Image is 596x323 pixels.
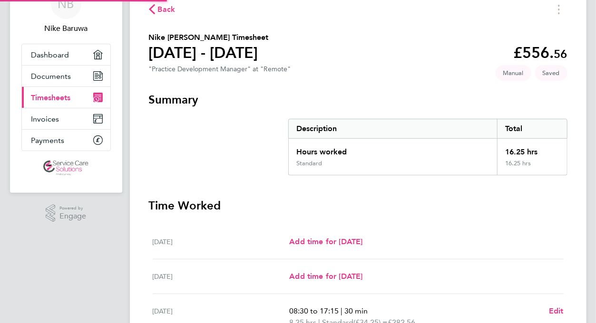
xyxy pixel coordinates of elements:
[296,160,322,167] div: Standard
[289,272,362,281] span: Add time for [DATE]
[341,306,342,315] span: |
[31,93,71,102] span: Timesheets
[550,2,567,17] button: Timesheets Menu
[22,108,110,129] a: Invoices
[289,306,339,315] span: 08:30 to 17:15
[31,114,59,123] span: Invoices
[31,72,71,81] span: Documents
[554,47,567,61] span: 56
[149,198,567,213] h3: Time Worked
[31,50,69,59] span: Dashboard
[153,236,290,247] div: [DATE]
[497,119,567,138] div: Total
[158,4,176,15] span: Back
[22,130,110,151] a: Payments
[514,44,567,62] app-decimal: £556.
[149,43,269,62] h1: [DATE] - [DATE]
[289,237,362,246] span: Add time for [DATE]
[22,87,110,108] a: Timesheets
[22,66,110,86] a: Documents
[149,92,567,107] h3: Summary
[535,65,567,81] span: This timesheet is Saved.
[46,204,86,222] a: Powered byEngage
[149,65,291,73] div: "Practice Development Manager" at "Remote"
[549,306,564,315] span: Edit
[496,65,531,81] span: This timesheet was manually created.
[497,139,567,160] div: 16.25 hrs
[149,32,269,43] h2: Nike [PERSON_NAME] Timesheet
[149,3,176,15] button: Back
[289,236,362,247] a: Add time for [DATE]
[21,161,111,176] a: Go to home page
[31,136,65,145] span: Payments
[497,160,567,175] div: 16.25 hrs
[22,44,110,65] a: Dashboard
[43,161,88,176] img: servicecare-logo-retina.png
[59,212,86,220] span: Engage
[289,271,362,282] a: Add time for [DATE]
[289,139,498,160] div: Hours worked
[153,271,290,282] div: [DATE]
[344,306,368,315] span: 30 min
[549,305,564,317] a: Edit
[289,119,498,138] div: Description
[288,119,567,175] div: Summary
[21,23,111,34] span: Nike Baruwa
[59,204,86,212] span: Powered by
